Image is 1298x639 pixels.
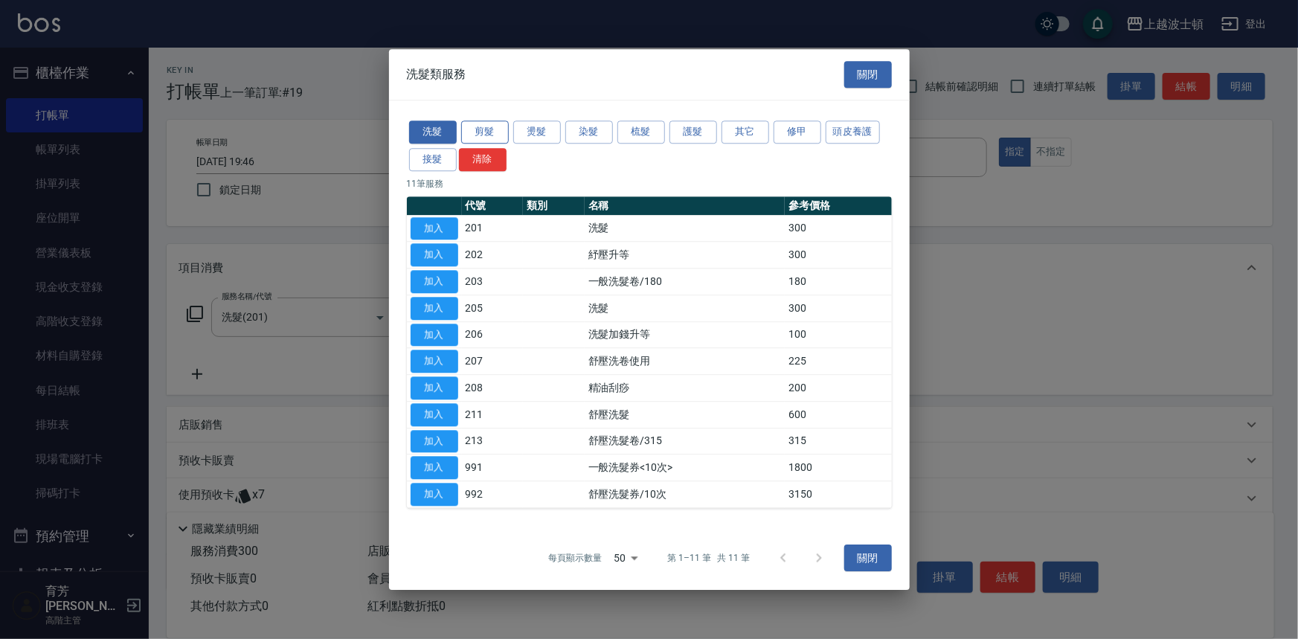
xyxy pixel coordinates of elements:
[667,551,750,565] p: 第 1–11 筆 共 11 筆
[785,215,892,242] td: 300
[409,148,457,171] button: 接髮
[548,551,602,565] p: 每頁顯示數量
[411,217,458,240] button: 加入
[844,61,892,89] button: 關閉
[669,121,717,144] button: 護髮
[722,121,769,144] button: 其它
[585,375,785,402] td: 精油刮痧
[462,196,524,216] th: 代號
[608,538,643,578] div: 50
[785,375,892,402] td: 200
[513,121,561,144] button: 燙髮
[585,321,785,348] td: 洗髮加錢升等
[585,242,785,269] td: 紓壓升等
[585,402,785,428] td: 舒壓洗髮
[411,376,458,399] button: 加入
[462,402,524,428] td: 211
[411,483,458,506] button: 加入
[411,403,458,426] button: 加入
[785,295,892,322] td: 300
[462,321,524,348] td: 206
[774,121,821,144] button: 修甲
[785,242,892,269] td: 300
[785,321,892,348] td: 100
[411,297,458,320] button: 加入
[585,215,785,242] td: 洗髮
[462,242,524,269] td: 202
[617,121,665,144] button: 梳髮
[785,402,892,428] td: 600
[785,348,892,375] td: 225
[785,455,892,481] td: 1800
[585,481,785,508] td: 舒壓洗髮券/10次
[585,428,785,455] td: 舒壓洗髮卷/315
[462,375,524,402] td: 208
[565,121,613,144] button: 染髮
[411,244,458,267] button: 加入
[785,428,892,455] td: 315
[585,348,785,375] td: 舒壓洗卷使用
[409,121,457,144] button: 洗髮
[462,455,524,481] td: 991
[585,295,785,322] td: 洗髮
[407,177,892,190] p: 11 筆服務
[826,121,881,144] button: 頭皮養護
[411,457,458,480] button: 加入
[462,481,524,508] td: 992
[462,348,524,375] td: 207
[411,430,458,453] button: 加入
[523,196,585,216] th: 類別
[462,295,524,322] td: 205
[844,545,892,572] button: 關閉
[462,215,524,242] td: 201
[459,148,507,171] button: 清除
[462,269,524,295] td: 203
[785,481,892,508] td: 3150
[585,455,785,481] td: 一般洗髮券<10次>
[785,196,892,216] th: 參考價格
[585,269,785,295] td: 一般洗髮卷/180
[411,350,458,373] button: 加入
[411,270,458,293] button: 加入
[407,67,466,82] span: 洗髮類服務
[462,428,524,455] td: 213
[585,196,785,216] th: 名稱
[411,324,458,347] button: 加入
[461,121,509,144] button: 剪髮
[785,269,892,295] td: 180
